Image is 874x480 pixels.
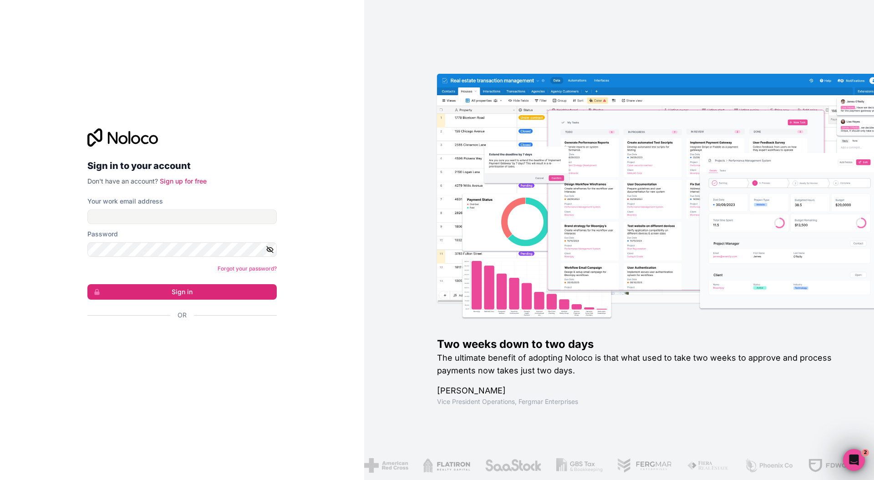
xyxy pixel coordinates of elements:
label: Your work email address [87,197,163,206]
img: /assets/flatiron-C8eUkumj.png [423,458,470,473]
span: Or [178,311,187,320]
img: /assets/fdworks-Bi04fVtw.png [808,458,861,473]
h1: [PERSON_NAME] [437,384,845,397]
img: /assets/fiera-fwj2N5v4.png [687,458,730,473]
img: /assets/fergmar-CudnrXN5.png [617,458,672,473]
h2: The ultimate benefit of adopting Noloco is that what used to take two weeks to approve and proces... [437,352,845,377]
span: Don't have an account? [87,177,158,185]
input: Password [87,242,277,257]
button: Sign in [87,284,277,300]
h1: Vice President Operations , Fergmar Enterprises [437,397,845,406]
a: Sign up for free [160,177,207,185]
span: 2 [862,449,869,456]
iframe: Intercom live chat [843,449,865,471]
img: /assets/gbstax-C-GtDUiK.png [556,458,603,473]
input: Email address [87,209,277,224]
h1: Two weeks down to two days [437,337,845,352]
img: /assets/saastock-C6Zbiodz.png [484,458,542,473]
label: Password [87,230,118,239]
img: /assets/american-red-cross-BAupjrZR.png [364,458,408,473]
img: /assets/phoenix-BREaitsQ.png [744,458,793,473]
a: Forgot your password? [218,265,277,272]
h2: Sign in to your account [87,158,277,174]
iframe: Sign in with Google Button [83,330,274,350]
